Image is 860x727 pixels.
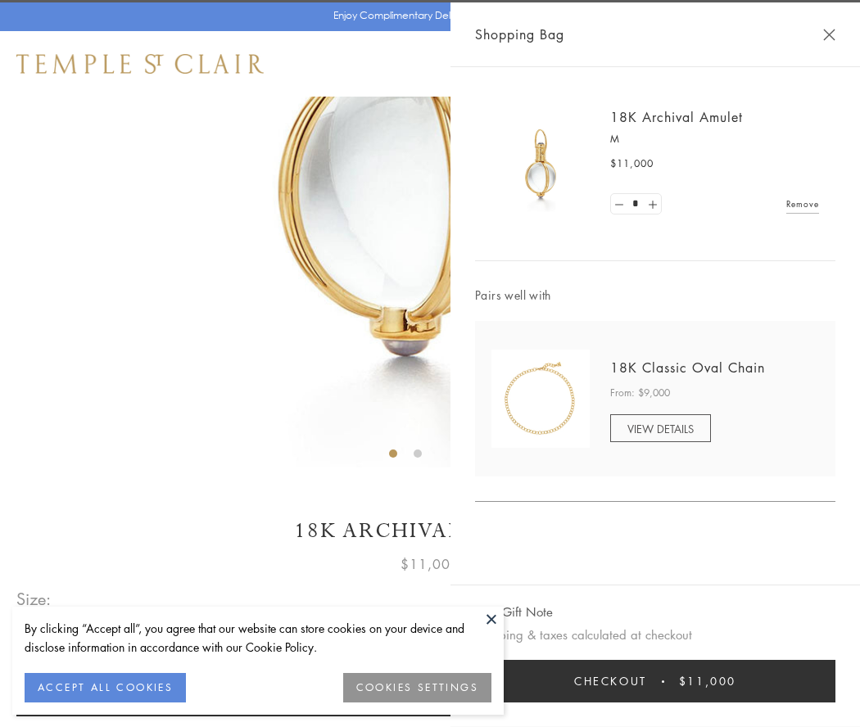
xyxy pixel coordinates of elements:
[574,672,647,690] span: Checkout
[610,385,670,401] span: From: $9,000
[610,359,765,377] a: 18K Classic Oval Chain
[475,286,835,305] span: Pairs well with
[16,54,264,74] img: Temple St. Clair
[343,673,491,702] button: COOKIES SETTINGS
[611,194,627,214] a: Set quantity to 0
[786,195,819,213] a: Remove
[475,625,835,645] p: Shipping & taxes calculated at checkout
[333,7,519,24] p: Enjoy Complimentary Delivery & Returns
[610,108,743,126] a: 18K Archival Amulet
[25,673,186,702] button: ACCEPT ALL COOKIES
[491,115,590,213] img: 18K Archival Amulet
[16,517,844,545] h1: 18K Archival Amulet
[16,585,52,612] span: Size:
[610,156,654,172] span: $11,000
[823,29,835,41] button: Close Shopping Bag
[475,24,564,45] span: Shopping Bag
[679,672,736,690] span: $11,000
[475,660,835,702] button: Checkout $11,000
[25,619,491,657] div: By clicking “Accept all”, you agree that our website can store cookies on your device and disclos...
[627,421,694,436] span: VIEW DETAILS
[401,553,459,575] span: $11,000
[491,350,590,448] img: N88865-OV18
[644,194,660,214] a: Set quantity to 2
[475,602,553,622] button: Add Gift Note
[610,414,711,442] a: VIEW DETAILS
[610,131,819,147] p: M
